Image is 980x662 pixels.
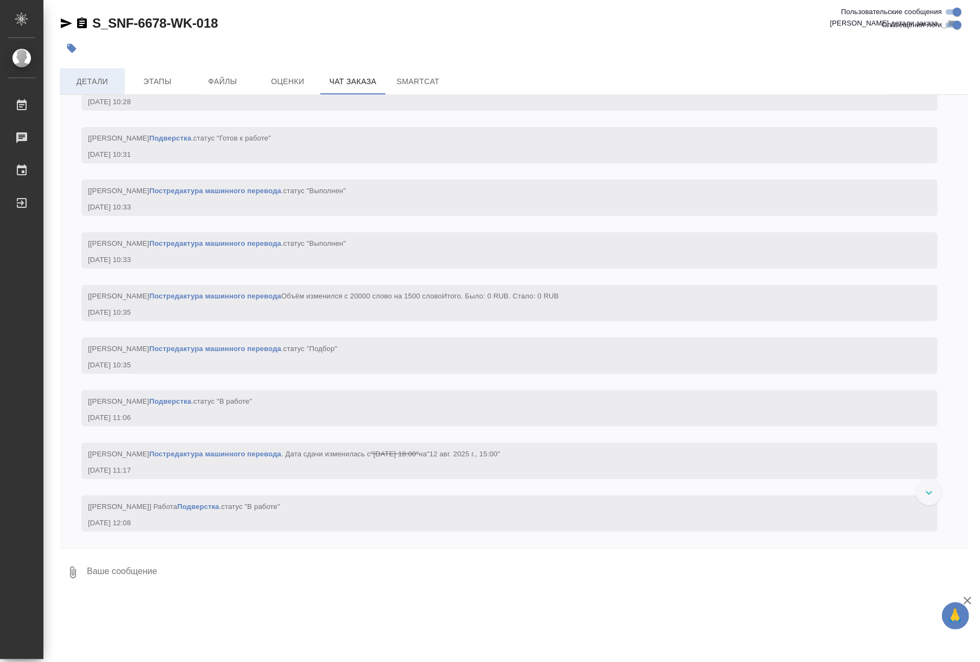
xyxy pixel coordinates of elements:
[75,17,88,30] button: Скопировать ссылку
[882,20,942,30] span: Оповещения-логи
[197,75,249,88] span: Файлы
[283,239,346,247] span: статус "Выполнен"
[149,292,281,300] a: Постредактура машинного перевода
[942,602,969,629] button: 🙏
[427,450,500,458] span: "12 авг. 2025 г., 15:00"
[88,397,252,405] span: [[PERSON_NAME] .
[193,134,271,142] span: статус "Готов к работе"
[262,75,314,88] span: Оценки
[60,17,73,30] button: Скопировать ссылку для ЯМессенджера
[88,254,900,265] div: [DATE] 10:33
[88,292,559,300] span: [[PERSON_NAME] Объём изменился с 20000 слово на 1500 слово
[193,397,252,405] span: статус "В работе"
[149,187,281,195] a: Постредактура машинного перевода
[88,360,900,371] div: [DATE] 10:35
[149,239,281,247] a: Постредактура машинного перевода
[371,450,419,458] span: "[DATE] 18:00"
[131,75,184,88] span: Этапы
[177,502,219,511] a: Подверстка
[222,502,280,511] span: статус "В работе"
[88,450,500,458] span: [[PERSON_NAME] . Дата сдачи изменилась с на
[442,292,559,300] span: Итого. Было: 0 RUB. Стало: 0 RUB
[92,16,218,30] a: S_SNF-6678-WK-018
[88,465,900,476] div: [DATE] 11:17
[88,97,900,107] div: [DATE] 10:28
[283,187,346,195] span: статус "Выполнен"
[283,345,337,353] span: статус "Подбор"
[392,75,444,88] span: SmartCat
[88,307,900,318] div: [DATE] 10:35
[88,187,346,195] span: [[PERSON_NAME] .
[88,412,900,423] div: [DATE] 11:06
[88,239,346,247] span: [[PERSON_NAME] .
[88,202,900,213] div: [DATE] 10:33
[88,502,280,511] span: [[PERSON_NAME]] Работа .
[830,18,938,29] span: [PERSON_NAME] детали заказа
[149,345,281,353] a: Постредактура машинного перевода
[88,518,900,529] div: [DATE] 12:08
[88,345,337,353] span: [[PERSON_NAME] .
[60,36,84,60] button: Добавить тэг
[946,604,965,627] span: 🙏
[841,7,942,17] span: Пользовательские сообщения
[88,134,271,142] span: [[PERSON_NAME] .
[88,149,900,160] div: [DATE] 10:31
[149,134,191,142] a: Подверстка
[66,75,118,88] span: Детали
[327,75,379,88] span: Чат заказа
[149,450,281,458] a: Постредактура машинного перевода
[149,397,191,405] a: Подверстка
